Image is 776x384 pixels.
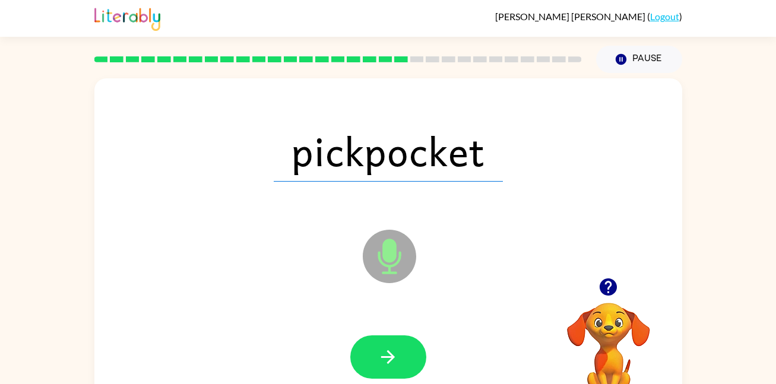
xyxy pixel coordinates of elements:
[94,5,160,31] img: Literably
[274,120,503,182] span: pickpocket
[495,11,682,22] div: ( )
[495,11,647,22] span: [PERSON_NAME] [PERSON_NAME]
[650,11,679,22] a: Logout
[596,46,682,73] button: Pause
